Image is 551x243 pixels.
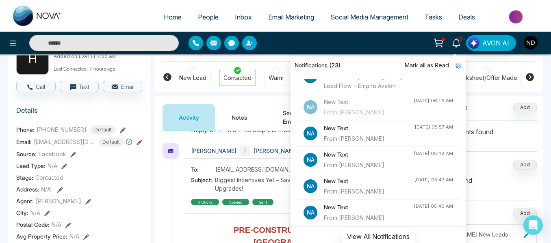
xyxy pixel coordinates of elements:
[215,104,263,131] button: Notes
[16,161,46,170] span: Lead Type:
[523,215,543,235] div: Open Intercom Messenger
[455,74,517,82] div: Worksheet/Offer Made
[16,106,142,119] h3: Details
[16,42,49,75] div: H
[227,9,260,25] a: Inbox
[191,146,236,155] span: [PERSON_NAME]
[235,13,252,21] span: Inbox
[269,74,284,82] div: Warm
[37,125,87,134] span: [PHONE_NUMBER]
[304,153,317,167] p: Na
[30,209,40,217] span: N/A
[254,146,299,155] span: [PERSON_NAME]
[405,61,449,70] span: Mark all as Read
[260,9,322,25] a: Email Marketing
[432,230,521,239] div: [PERSON_NAME] New Leads
[156,9,190,25] a: Home
[103,81,142,92] button: Email
[36,197,81,205] span: [PERSON_NAME]
[90,125,116,134] span: Default
[163,104,215,131] button: Activity
[16,197,34,205] span: Agent:
[324,150,414,159] h4: New Text
[268,13,314,21] span: Email Marketing
[322,9,417,25] a: Social Media Management
[304,100,317,114] p: Na
[52,220,61,229] span: N/A
[324,108,414,117] div: From [PERSON_NAME]
[54,53,142,60] p: Added on [DATE] 7:55 AM
[60,81,99,92] button: Text
[414,203,453,210] div: [DATE] 05:46 AM
[524,36,538,49] img: User Avatar
[324,97,414,106] h4: New Text
[191,199,219,205] div: 3 clicks
[16,125,35,134] span: Phone:
[16,138,32,146] span: Email:
[487,8,546,26] img: Market-place.gif
[513,103,537,112] button: Add
[324,134,414,143] div: From [PERSON_NAME]
[427,176,537,185] p: No deals found
[16,232,67,241] span: Avg Property Price :
[16,185,51,194] span: Address:
[190,9,227,25] a: People
[252,199,273,205] div: sent
[48,161,57,170] span: N/A
[16,173,33,182] span: Stage:
[414,150,453,157] div: [DATE] 05:48 AM
[513,103,537,110] span: Add
[98,138,124,146] span: Default
[191,176,215,193] span: Subject:
[324,203,414,212] h4: New Text
[324,161,414,170] div: From [PERSON_NAME]
[482,38,509,48] span: AVON AI
[450,9,483,25] a: Deals
[417,9,450,25] a: Tasks
[16,81,56,92] button: Call
[324,187,414,196] div: From [PERSON_NAME]
[34,138,95,146] span: [EMAIL_ADDRESS][DOMAIN_NAME]
[13,6,62,26] img: Nova CRM Logo
[330,13,408,21] span: Social Media Management
[414,176,453,183] div: [DATE] 05:47 AM
[414,124,453,131] div: [DATE] 05:57 AM
[513,209,537,218] button: Add
[223,74,252,82] div: Contacted
[458,13,475,21] span: Deals
[324,124,414,133] h4: New Text
[69,232,79,241] span: N/A
[425,13,442,21] span: Tasks
[164,13,182,21] span: Home
[456,35,464,43] span: 10+
[16,150,37,158] span: Source:
[291,57,466,74] div: Notifications (23)
[41,186,51,193] span: N/A
[215,165,309,174] span: [EMAIL_ADDRESS][DOMAIN_NAME]
[468,37,479,49] img: Lead Flow
[513,160,537,170] button: Add
[427,121,537,137] p: No attachments found
[304,179,317,193] p: Na
[414,97,453,104] div: [DATE] 06:16 AM
[263,104,316,131] button: Send Email
[324,176,414,185] h4: New Text
[39,150,66,158] span: Facebook
[198,13,219,21] span: People
[304,206,317,219] p: Na
[447,35,466,49] a: 10+
[222,199,249,205] div: Opened
[324,213,414,222] div: From [PERSON_NAME]
[342,232,415,239] a: View All Notifications
[215,176,403,193] span: Biggest Incentives Yet – Save Up to $70K + Upto $25k Free Upgrades!
[191,165,215,174] span: To:
[54,64,142,73] p: Last Connected: 7 hours ago
[16,209,28,217] span: City :
[324,73,414,90] div: Lead Name: [PERSON_NAME] Via: Lead Flow - Empire Avalon
[179,74,206,82] div: New Lead
[304,127,317,140] p: Na
[466,35,516,51] button: AVON AI
[16,220,50,229] span: Postal Code :
[35,173,63,182] span: Contacted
